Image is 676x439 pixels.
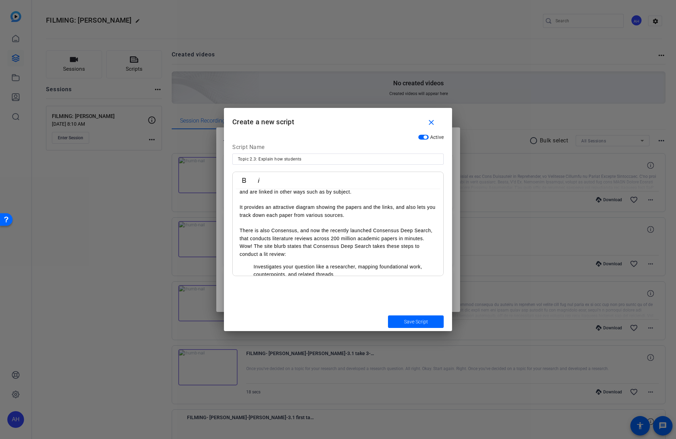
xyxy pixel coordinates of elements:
button: Bold (⌘B) [238,173,251,187]
span: Save Script [404,318,428,326]
div: Script Name [232,143,444,154]
button: Save Script [388,315,444,328]
button: Italic (⌘I) [252,173,265,187]
input: Enter Script Name [238,155,438,163]
h1: Create a new script [224,108,452,131]
li: Investigates your question like a researcher, mapping foundational work, counterpoints, and relat... [254,263,436,279]
span: Active [430,134,444,140]
p: There is also Consensus, and now the recently launched Consensus Deep Search, that conducts liter... [240,227,436,258]
p: It provides an attractive diagram showing the papers and the links, and also lets you track down ... [240,203,436,219]
mat-icon: close [427,118,436,127]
